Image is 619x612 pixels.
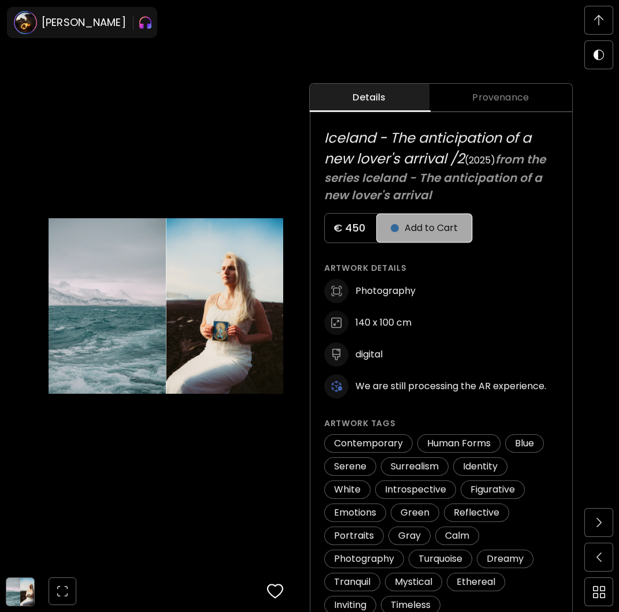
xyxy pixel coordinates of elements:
span: Contemporary [327,437,410,450]
span: ( 2025 ) [465,154,495,167]
h5: € 450 [325,221,376,235]
h6: 140 x 100 cm [355,316,412,329]
span: Introspective [378,483,453,496]
span: We are still processing the AR experience. [355,380,546,393]
img: icon [324,374,349,398]
span: Dreamy [480,553,531,565]
span: Iceland - The anticipation of a new lover's arrival /2 [324,128,535,168]
span: Identity [456,460,505,473]
span: Calm [438,529,476,542]
span: Reflective [447,506,506,519]
h6: [PERSON_NAME] [42,16,126,29]
span: Inviting [327,599,373,611]
button: pauseOutline IconGradient Icon [138,13,153,32]
span: Figurative [464,483,522,496]
h6: Artwork Details [324,262,559,274]
span: Gray [391,529,428,542]
span: from the series Iceland - The anticipation of a new lover's arrival [324,151,548,203]
span: Tranquil [327,576,377,588]
span: Surrealism [384,460,446,473]
span: Mystical [388,576,439,588]
span: Turquoise [412,553,469,565]
span: Ethereal [450,576,502,588]
h6: Artwork tags [324,417,559,430]
img: dimensions [324,311,349,335]
span: Add to Cart [391,221,458,235]
span: Green [394,506,436,519]
img: medium [324,342,349,367]
h6: Photography [355,285,416,297]
span: White [327,483,368,496]
span: Details [317,91,422,105]
span: Photography [327,553,401,565]
span: Emotions [327,506,383,519]
span: Provenance [436,91,566,105]
img: Gradient Icon [138,13,153,32]
img: favorites [267,583,283,600]
span: Human Forms [420,437,498,450]
button: favorites [260,576,290,607]
span: Serene [327,460,373,473]
span: Portraits [327,529,381,542]
img: discipline [324,279,349,303]
h6: digital [355,348,383,361]
span: Timeless [384,599,438,611]
button: Add to Cart [376,214,472,242]
span: Blue [508,437,541,450]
